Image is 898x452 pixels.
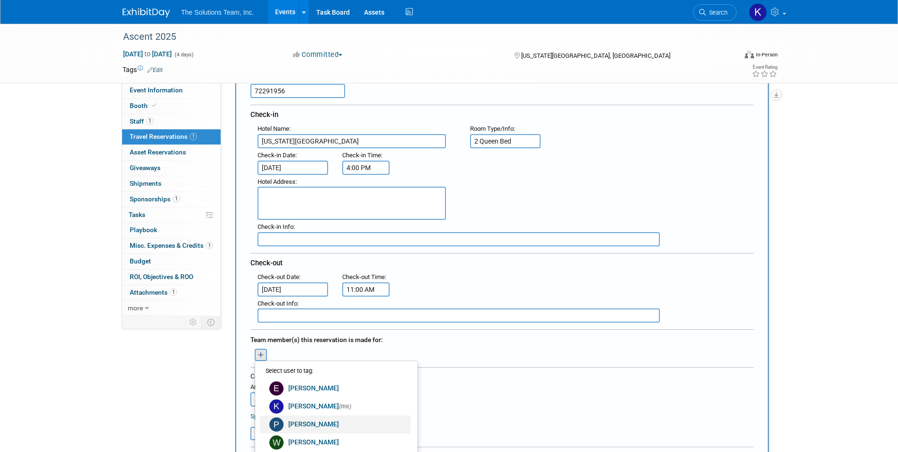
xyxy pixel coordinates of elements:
[122,129,221,145] a: Travel Reservations1
[190,133,197,140] span: 1
[185,316,202,328] td: Personalize Event Tab Strip
[146,118,153,125] span: 1
[258,300,297,307] span: Check-out Info
[174,52,194,58] span: (4 days)
[130,180,161,187] span: Shipments
[749,3,767,21] img: Kaelon Harris
[122,83,221,98] a: Event Information
[123,8,170,18] img: ExhibitDay
[258,223,293,230] span: Check-in Info
[470,125,515,132] small: :
[250,331,754,346] div: Team member(s) this reservation is made for:
[122,223,221,238] a: Playbook
[122,161,221,176] a: Giveaways
[122,208,221,223] a: Tasks
[130,226,157,234] span: Playbook
[258,125,291,132] small: :
[269,417,284,432] img: P.jpg
[122,270,221,285] a: ROI, Objectives & ROO
[269,399,284,414] img: K.jpg
[470,125,514,132] span: Room Type/Info
[260,434,410,452] a: [PERSON_NAME]
[681,49,778,63] div: Event Format
[201,316,221,328] td: Toggle Event Tabs
[130,118,153,125] span: Staff
[130,133,197,140] span: Travel Reservations
[258,178,295,185] span: Hotel Address
[258,152,295,159] span: Check-in Date
[130,257,151,265] span: Budget
[258,300,299,307] small: :
[260,398,410,416] a: [PERSON_NAME](me)
[342,273,386,280] small: :
[122,285,221,300] a: Attachments1
[122,192,221,207] a: Sponsorships1
[143,50,152,58] span: to
[250,372,754,381] div: Cost:
[129,211,145,218] span: Tasks
[258,273,299,280] span: Check-out Date
[181,9,254,16] span: The Solutions Team, Inc.
[173,195,180,202] span: 1
[258,273,301,280] small: :
[130,242,213,249] span: Misc. Expenses & Credits
[123,50,172,58] span: [DATE] [DATE]
[5,4,489,14] body: Rich Text Area. Press ALT-0 for help.
[752,65,777,70] div: Event Rating
[258,178,297,185] small: :
[521,52,670,59] span: [US_STATE][GEOGRAPHIC_DATA], [GEOGRAPHIC_DATA]
[147,67,163,73] a: Edit
[130,148,186,156] span: Asset Reservations
[130,273,193,280] span: ROI, Objectives & ROO
[122,114,221,129] a: Staff1
[130,289,177,296] span: Attachments
[756,51,778,58] div: In-Person
[260,416,410,434] a: [PERSON_NAME]
[152,103,157,108] i: Booth reservation complete
[339,402,351,409] span: (me)
[258,125,289,132] span: Hotel Name
[250,383,319,392] div: Amount
[342,152,382,159] small: :
[130,195,180,203] span: Sponsorships
[269,435,284,450] img: W.jpg
[693,4,737,21] a: Search
[706,9,728,16] span: Search
[250,413,316,420] a: Specify Payment Details
[122,99,221,114] a: Booth
[130,86,183,94] span: Event Information
[258,223,295,230] small: :
[130,102,159,109] span: Booth
[250,110,278,119] span: Check-in
[123,65,163,74] td: Tags
[269,381,284,396] img: E.jpg
[290,50,346,60] button: Committed
[122,254,221,269] a: Budget
[342,152,381,159] span: Check-in Time
[260,380,410,398] a: [PERSON_NAME]
[120,28,722,45] div: Ascent 2025
[122,176,221,191] a: Shipments
[170,289,177,296] span: 1
[745,51,754,58] img: Format-Inperson.png
[122,145,221,160] a: Asset Reservations
[122,301,221,316] a: more
[122,238,221,253] a: Misc. Expenses & Credits1
[342,273,385,280] span: Check-out Time
[258,152,297,159] small: :
[130,164,160,172] span: Giveaways
[128,304,143,312] span: more
[260,363,410,380] li: Select user to tag:
[206,242,213,249] span: 1
[250,259,283,267] span: Check-out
